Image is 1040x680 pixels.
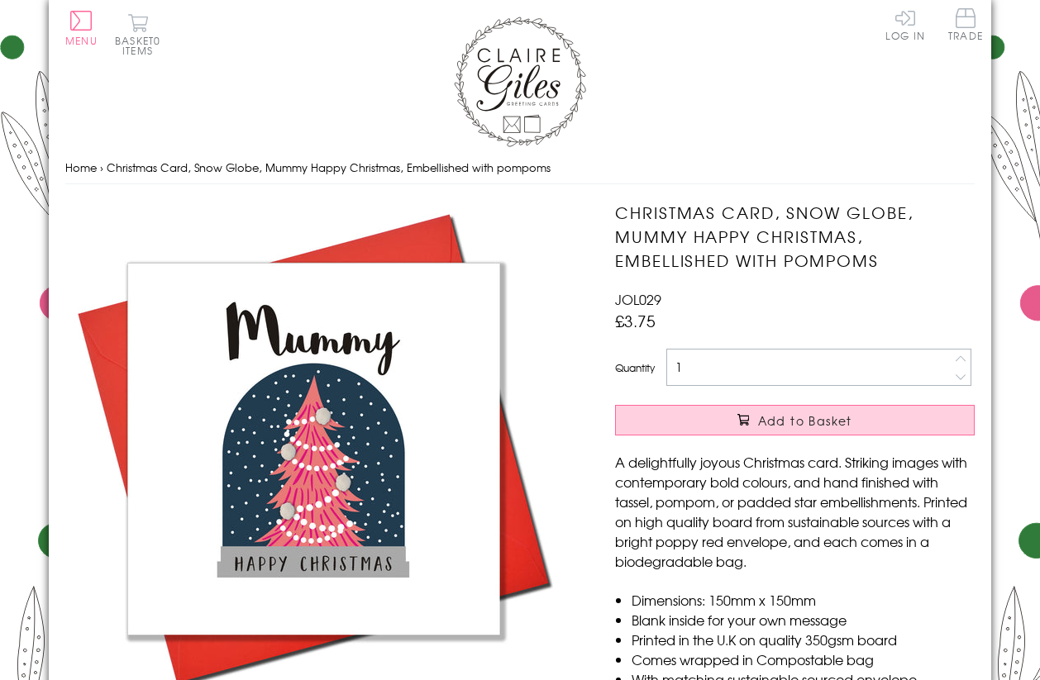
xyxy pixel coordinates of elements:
span: › [100,159,103,175]
button: Basket0 items [115,13,160,55]
span: £3.75 [615,309,656,332]
button: Menu [65,11,98,45]
span: JOL029 [615,289,661,309]
li: Blank inside for your own message [632,610,975,630]
img: Claire Giles Greetings Cards [454,17,586,147]
span: Menu [65,33,98,48]
a: Trade [948,8,983,44]
li: Printed in the U.K on quality 350gsm board [632,630,975,649]
nav: breadcrumbs [65,151,975,185]
li: Comes wrapped in Compostable bag [632,649,975,669]
p: A delightfully joyous Christmas card. Striking images with contemporary bold colours, and hand fi... [615,452,975,571]
span: Trade [948,8,983,40]
span: Add to Basket [758,412,852,429]
h1: Christmas Card, Snow Globe, Mummy Happy Christmas, Embellished with pompoms [615,201,975,272]
button: Add to Basket [615,405,975,435]
a: Home [65,159,97,175]
label: Quantity [615,360,655,375]
li: Dimensions: 150mm x 150mm [632,590,975,610]
a: Log In [885,8,925,40]
span: 0 items [122,33,160,58]
span: Christmas Card, Snow Globe, Mummy Happy Christmas, Embellished with pompoms [107,159,551,175]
